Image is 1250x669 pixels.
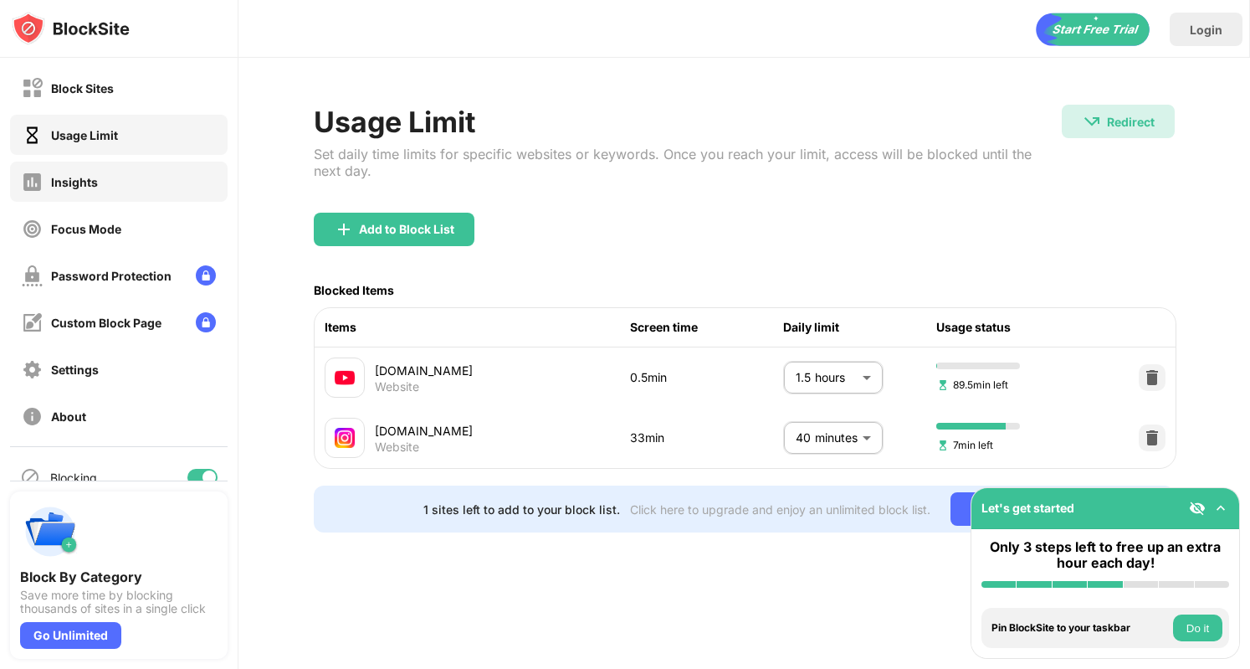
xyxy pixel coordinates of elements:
div: Custom Block Page [51,316,161,330]
div: [DOMAIN_NAME] [375,422,631,440]
div: Login [1190,23,1222,37]
div: Go Unlimited [20,622,121,649]
div: Usage Limit [51,128,118,142]
div: 1 sites left to add to your block list. [423,502,620,517]
img: settings-off.svg [22,359,43,380]
img: favicons [335,368,355,388]
img: push-categories.svg [20,502,80,562]
p: 1.5 hours [796,368,856,387]
div: Save more time by blocking thousands of sites in a single click [20,589,218,615]
div: Let's get started [981,501,1074,515]
img: hourglass-set.svg [936,439,950,452]
div: Add to Block List [359,223,454,236]
div: Website [375,379,419,394]
img: customize-block-page-off.svg [22,312,43,333]
span: 16 px [20,116,47,131]
div: Settings [51,363,99,377]
img: block-off.svg [22,78,43,99]
div: Usage status [936,318,1089,337]
div: Focus Mode [51,222,121,236]
img: focus-off.svg [22,219,43,239]
button: Do it [1173,615,1222,641]
img: blocking-icon.svg [20,467,40,487]
div: 33min [630,429,783,447]
div: About [51,409,86,424]
img: lock-menu.svg [196,265,216,286]
label: Font Size [7,101,58,116]
div: Website [375,440,419,455]
div: Usage Limit [314,105,1063,139]
div: Set daily time limits for specific websites or keywords. Once you reach your limit, access will b... [314,146,1063,179]
img: password-protection-off.svg [22,265,43,286]
img: favicons [335,428,355,448]
div: Screen time [630,318,783,337]
p: 40 minutes [796,429,856,447]
div: Daily limit [783,318,936,337]
div: Pin BlockSite to your taskbar [991,622,1169,634]
div: Outline [7,7,244,22]
img: about-off.svg [22,406,43,427]
img: omni-setup-toggle.svg [1212,500,1229,517]
img: time-usage-on.svg [22,125,43,146]
a: Back to Top [25,22,90,36]
div: [DOMAIN_NAME] [375,362,631,379]
div: Block Sites [51,81,114,95]
div: Redirect [1107,115,1155,129]
img: hourglass-set.svg [936,378,950,392]
img: lock-menu.svg [196,312,216,332]
span: 7min left [936,437,993,453]
div: Go Unlimited [950,492,1065,526]
div: Click here to upgrade and enjoy an unlimited block list. [630,502,930,517]
img: insights-off.svg [22,172,43,193]
img: eye-not-visible.svg [1189,500,1206,517]
div: 0.5min [630,368,783,387]
h3: Style [7,53,244,71]
img: logo-blocksite.svg [12,12,130,45]
div: Insights [51,175,98,189]
div: Block By Category [20,569,218,585]
span: 89.5min left [936,377,1008,393]
div: Items [325,318,631,337]
div: Password Protection [51,269,172,283]
div: animation [1036,13,1150,46]
div: Blocked Items [314,283,394,297]
div: Blocking [50,471,97,485]
div: Only 3 steps left to free up an extra hour each day! [981,539,1229,571]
